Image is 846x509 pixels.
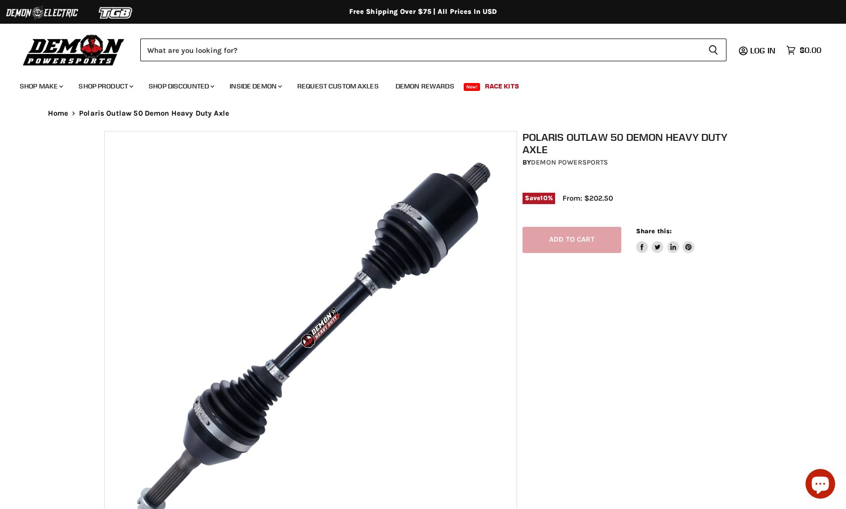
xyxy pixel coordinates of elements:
span: Save % [523,193,555,204]
button: Search [700,39,726,61]
a: Shop Product [71,76,139,96]
span: Polaris Outlaw 50 Demon Heavy Duty Axle [79,109,229,118]
span: From: $202.50 [563,194,613,203]
a: Race Kits [478,76,526,96]
img: TGB Logo 2 [79,3,153,22]
nav: Breadcrumbs [28,109,818,118]
aside: Share this: [636,227,695,253]
a: Home [48,109,69,118]
span: New! [464,83,481,91]
input: Search [140,39,700,61]
span: 10 [540,194,547,202]
a: Log in [746,46,781,55]
ul: Main menu [12,72,819,96]
form: Product [140,39,726,61]
a: Demon Rewards [388,76,462,96]
span: Log in [750,45,775,55]
div: by [523,157,748,168]
img: Demon Powersports [20,32,128,67]
a: Demon Powersports [531,158,608,167]
inbox-online-store-chat: Shopify online store chat [803,469,838,501]
a: Shop Make [12,76,69,96]
span: Share this: [636,227,672,235]
a: Shop Discounted [141,76,220,96]
a: Inside Demon [222,76,288,96]
a: Request Custom Axles [290,76,386,96]
a: $0.00 [781,43,826,57]
span: $0.00 [800,45,821,55]
div: Free Shipping Over $75 | All Prices In USD [28,7,818,16]
h1: Polaris Outlaw 50 Demon Heavy Duty Axle [523,131,748,156]
img: Demon Electric Logo 2 [5,3,79,22]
